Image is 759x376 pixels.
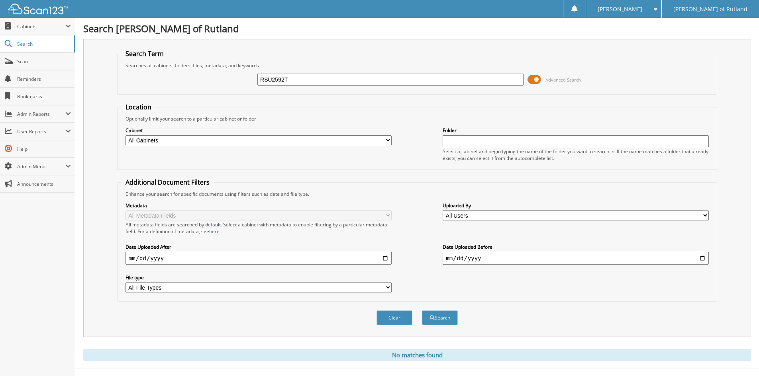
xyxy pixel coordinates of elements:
[122,178,214,187] legend: Additional Document Filters
[443,202,709,209] label: Uploaded By
[126,252,392,265] input: start
[122,49,168,58] legend: Search Term
[443,127,709,134] label: Folder
[122,103,155,111] legend: Location
[377,310,412,325] button: Clear
[122,191,713,197] div: Enhance your search for specific documents using filters such as date and file type.
[126,274,392,281] label: File type
[83,349,751,361] div: No matches found
[17,128,65,135] span: User Reports
[17,41,70,47] span: Search
[443,252,709,265] input: end
[122,62,713,69] div: Searches all cabinets, folders, files, metadata, and keywords
[17,111,65,117] span: Admin Reports
[443,148,709,162] div: Select a cabinet and begin typing the name of the folder you want to search in. If the name match...
[209,228,220,235] a: here
[126,244,392,250] label: Date Uploaded After
[126,221,392,235] div: All metadata fields are searched by default. Select a cabinet with metadata to enable filtering b...
[126,127,392,134] label: Cabinet
[598,7,642,12] span: [PERSON_NAME]
[17,23,65,30] span: Cabinets
[122,115,713,122] div: Optionally limit your search to a particular cabinet or folder
[17,163,65,170] span: Admin Menu
[17,181,71,187] span: Announcements
[17,58,71,65] span: Scan
[17,93,71,100] span: Bookmarks
[126,202,392,209] label: Metadata
[545,77,581,83] span: Advanced Search
[17,76,71,82] span: Reminders
[443,244,709,250] label: Date Uploaded Before
[673,7,747,12] span: [PERSON_NAME] of Rutland
[83,22,751,35] h1: Search [PERSON_NAME] of Rutland
[17,146,71,152] span: Help
[8,4,68,14] img: scan123-logo-white.svg
[422,310,458,325] button: Search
